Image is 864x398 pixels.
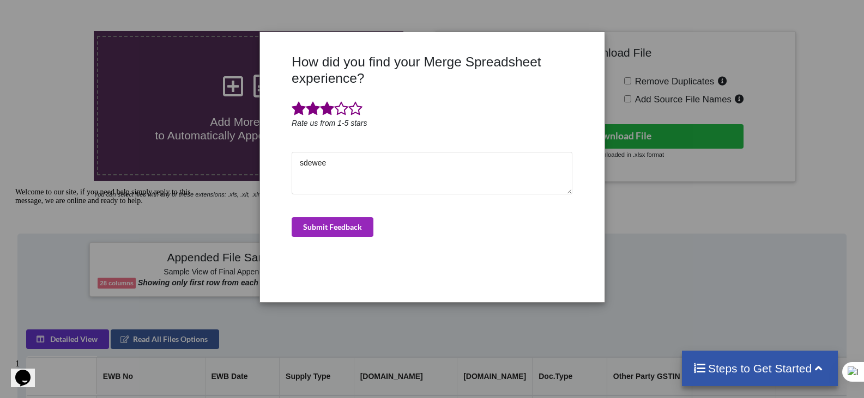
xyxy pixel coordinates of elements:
[11,183,207,349] iframe: chat widget
[4,4,201,22] div: Welcome to our site, if you need help simply reply to this message, we are online and ready to help.
[292,119,367,127] i: Rate us from 1-5 stars
[11,354,46,387] iframe: chat widget
[292,152,572,194] textarea: sdewee
[292,217,373,237] button: Submit Feedback
[4,4,180,21] span: Welcome to our site, if you need help simply reply to this message, we are online and ready to help.
[292,54,572,86] h3: How did you find your Merge Spreadsheet experience?
[693,362,827,375] h4: Steps to Get Started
